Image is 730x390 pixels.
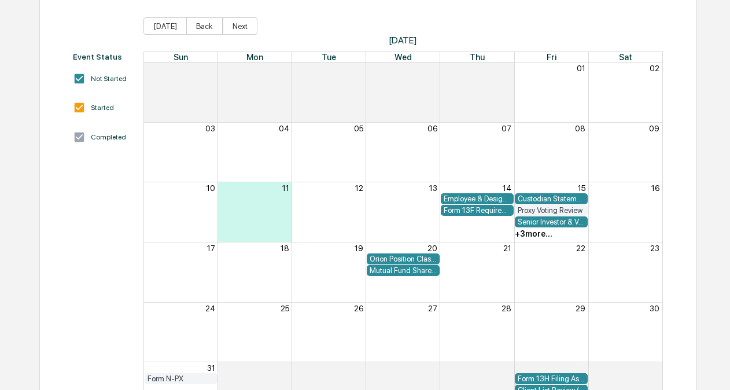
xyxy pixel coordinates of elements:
button: 04 [501,363,511,373]
div: Custodian Statement Delivery Review [518,194,585,203]
button: 20 [427,244,437,253]
button: 26 [354,304,363,313]
button: 01 [281,363,289,373]
button: 29 [353,64,363,73]
div: Event Status [73,52,132,61]
button: Next [223,17,257,35]
div: Form N-PX [148,374,215,383]
span: [DATE] [143,35,663,46]
button: 06 [650,363,659,373]
button: 24 [205,304,215,313]
button: 01 [577,64,585,73]
button: 13 [429,183,437,193]
div: Form 13F Requirement Review [444,206,511,215]
button: 19 [355,244,363,253]
button: [DATE] [143,17,187,35]
div: Form 13H Filing Assessment [518,374,585,383]
button: 27 [206,64,215,73]
button: 30 [650,304,659,313]
button: 04 [279,124,289,133]
button: 25 [281,304,289,313]
button: 28 [279,64,289,73]
button: 11 [282,183,289,193]
div: Mutual Fund Share Class & Fee Review [370,266,437,275]
button: 12 [355,183,363,193]
button: 14 [503,183,511,193]
button: 30 [427,64,437,73]
span: Mon [246,52,263,62]
span: Fri [547,52,556,62]
span: Thu [470,52,485,62]
button: 10 [207,183,215,193]
button: 17 [207,244,215,253]
button: 08 [575,124,585,133]
div: + 3 more... [515,229,552,238]
button: 07 [502,124,511,133]
button: 02 [353,363,363,373]
span: Sun [174,52,188,62]
div: Orion Position Classification Review [370,255,437,263]
button: 05 [354,124,363,133]
button: 02 [650,64,659,73]
button: 18 [281,244,289,253]
button: 23 [650,244,659,253]
button: 27 [428,304,437,313]
div: Started [91,104,114,112]
div: Senior Investor & Vulnerable Clients Review (Suitability Check-in) [518,218,585,226]
span: Tue [322,52,336,62]
div: Not Started [91,75,127,83]
button: 28 [502,304,511,313]
span: Sat [619,52,632,62]
div: Employee & Designations Review [444,194,511,203]
button: 29 [576,304,585,313]
button: 21 [503,244,511,253]
span: Wed [395,52,412,62]
button: 31 [503,64,511,73]
button: 16 [651,183,659,193]
button: 09 [649,124,659,133]
div: Completed [91,133,126,141]
button: 03 [427,363,437,373]
button: 06 [427,124,437,133]
button: 03 [205,124,215,133]
button: Back [186,17,223,35]
button: 31 [207,363,215,373]
button: 15 [578,183,585,193]
button: 22 [576,244,585,253]
div: Proxy Voting Review [518,206,585,215]
button: 05 [576,363,585,373]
